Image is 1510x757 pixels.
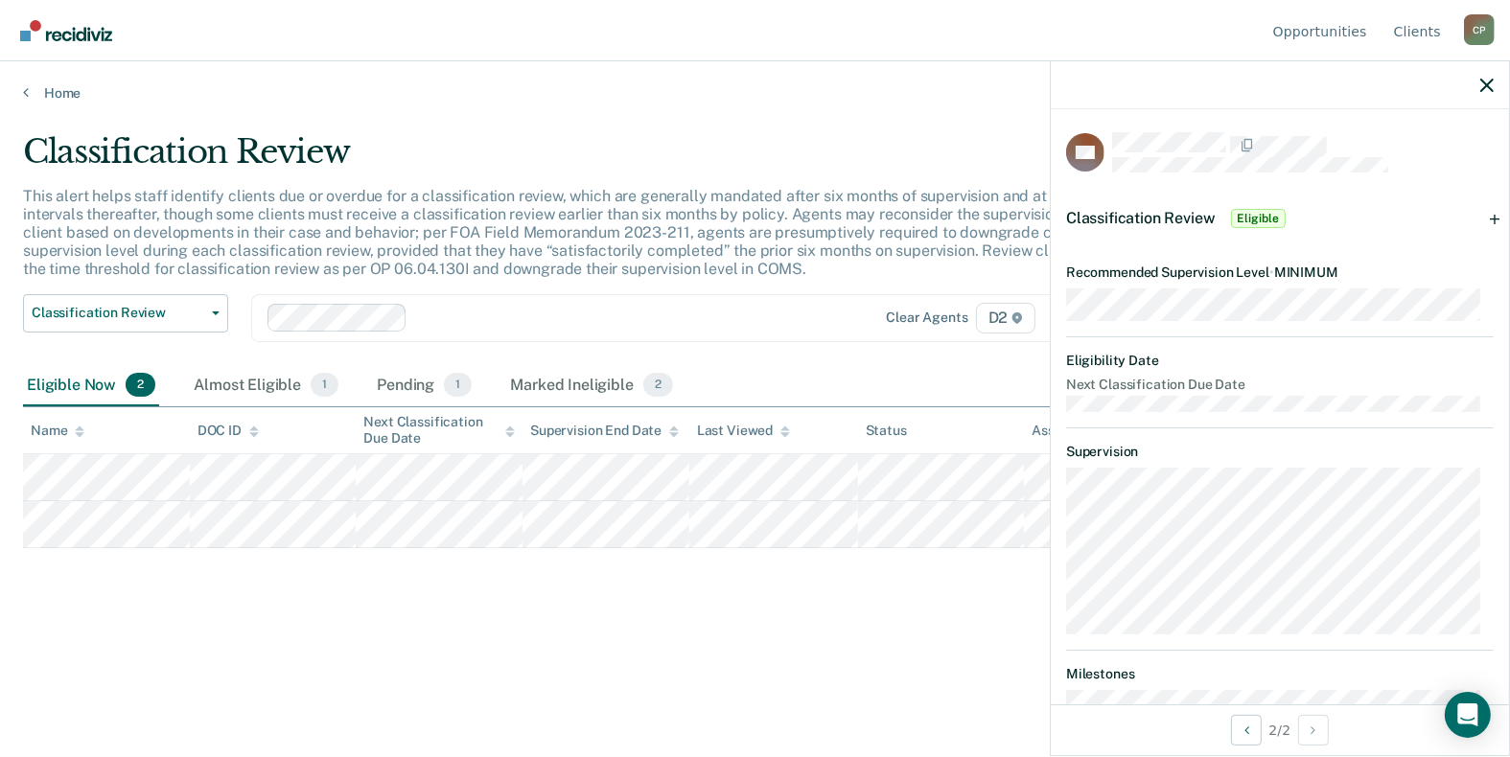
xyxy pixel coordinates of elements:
[1231,209,1286,228] span: Eligible
[23,132,1155,187] div: Classification Review
[866,423,907,439] div: Status
[1066,377,1494,393] dt: Next Classification Due Date
[1231,715,1262,746] button: Previous Opportunity
[1066,444,1494,460] dt: Supervision
[643,373,673,398] span: 2
[530,423,679,439] div: Supervision End Date
[1269,264,1274,280] span: •
[1066,264,1494,281] dt: Recommended Supervision Level MINIMUM
[1464,14,1495,45] button: Profile dropdown button
[1298,715,1329,746] button: Next Opportunity
[506,365,677,407] div: Marked Ineligible
[1032,423,1122,439] div: Assigned to
[886,310,967,326] div: Clear agents
[32,305,204,321] span: Classification Review
[1066,353,1494,369] dt: Eligibility Date
[126,373,155,398] span: 2
[197,423,259,439] div: DOC ID
[311,373,338,398] span: 1
[23,365,159,407] div: Eligible Now
[1464,14,1495,45] div: C P
[444,373,472,398] span: 1
[363,414,515,447] div: Next Classification Due Date
[1445,692,1491,738] div: Open Intercom Messenger
[23,187,1154,279] p: This alert helps staff identify clients due or overdue for a classification review, which are gen...
[1066,209,1216,227] span: Classification Review
[373,365,476,407] div: Pending
[190,365,342,407] div: Almost Eligible
[1051,188,1509,249] div: Classification ReviewEligible
[31,423,84,439] div: Name
[1051,704,1509,755] div: 2 / 2
[20,20,112,41] img: Recidiviz
[976,303,1036,333] span: D2
[23,84,1487,102] a: Home
[1066,666,1494,682] dt: Milestones
[697,423,790,439] div: Last Viewed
